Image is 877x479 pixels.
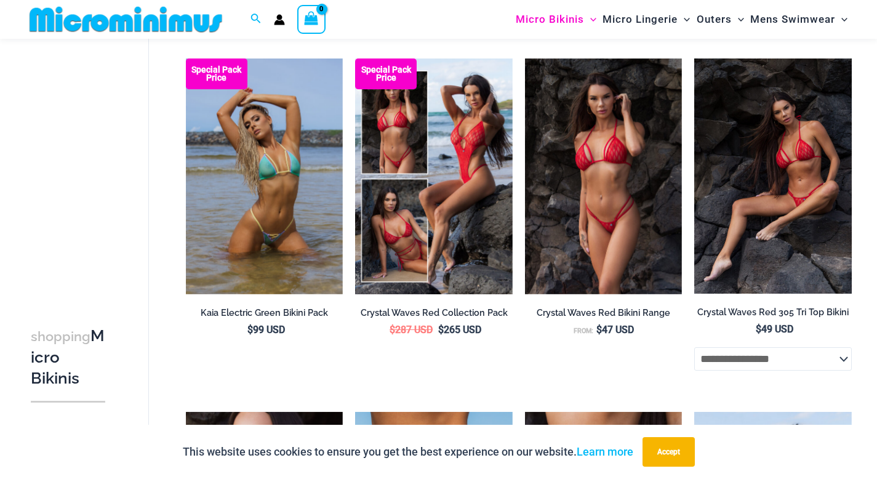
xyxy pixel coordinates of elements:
bdi: 287 USD [390,324,433,336]
p: This website uses cookies to ensure you get the best experience on our website. [183,443,633,461]
bdi: 49 USD [756,323,793,335]
b: Special Pack Price [355,66,417,82]
a: Mens SwimwearMenu ToggleMenu Toggle [747,4,851,35]
a: OutersMenu ToggleMenu Toggle [694,4,747,35]
a: Kaia Electric Green Bikini Pack [186,307,343,323]
a: Micro BikinisMenu ToggleMenu Toggle [513,4,599,35]
a: Crystal Waves Red 305 Tri Top Bikini [694,307,852,323]
a: Account icon link [274,14,285,25]
a: Kaia Electric Green 305 Top 445 Thong 04 Kaia Electric Green 305 Top 445 Thong 05Kaia Electric Gr... [186,58,343,294]
a: Crystal Waves 305 Tri Top 4149 Thong 02Crystal Waves 305 Tri Top 4149 Thong 01Crystal Waves 305 T... [525,58,683,294]
h2: Crystal Waves Red 305 Tri Top Bikini [694,307,852,318]
img: Collection Pack [355,58,513,294]
span: $ [756,323,761,335]
h2: Crystal Waves Red Collection Pack [355,307,513,319]
img: Kaia Electric Green 305 Top 445 Thong 04 [186,58,343,294]
span: Micro Bikinis [516,4,584,35]
span: Outers [697,4,732,35]
iframe: TrustedSite Certified [31,41,142,288]
a: Crystal Waves Red Collection Pack [355,307,513,323]
span: From: [574,327,593,335]
a: Crystal Waves Red Bikini Range [525,307,683,323]
span: $ [438,324,444,336]
span: Menu Toggle [732,4,744,35]
img: Crystal Waves 305 Tri Top 4149 Thong 04 [694,58,852,294]
a: Search icon link [250,12,262,27]
a: Micro LingerieMenu ToggleMenu Toggle [599,4,693,35]
span: $ [596,324,602,336]
img: MM SHOP LOGO FLAT [25,6,227,33]
a: View Shopping Cart, empty [297,5,326,33]
span: Mens Swimwear [750,4,835,35]
h3: Micro Bikinis [31,326,105,388]
span: $ [390,324,395,336]
bdi: 47 USD [596,324,634,336]
a: Collection Pack Crystal Waves 305 Tri Top 4149 Thong 01Crystal Waves 305 Tri Top 4149 Thong 01 [355,58,513,294]
a: Learn more [577,445,633,458]
img: Crystal Waves 305 Tri Top 4149 Thong 02 [525,58,683,294]
b: Special Pack Price [186,66,247,82]
span: $ [247,324,253,336]
h2: Crystal Waves Red Bikini Range [525,307,683,319]
bdi: 265 USD [438,324,481,336]
h2: Kaia Electric Green Bikini Pack [186,307,343,319]
span: Micro Lingerie [603,4,678,35]
a: Crystal Waves 305 Tri Top 01Crystal Waves 305 Tri Top 4149 Thong 04Crystal Waves 305 Tri Top 4149... [694,58,852,294]
span: Menu Toggle [678,4,690,35]
span: Menu Toggle [584,4,596,35]
button: Accept [643,437,695,467]
bdi: 99 USD [247,324,285,336]
nav: Site Navigation [511,2,852,37]
span: shopping [31,329,90,344]
span: Menu Toggle [835,4,847,35]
